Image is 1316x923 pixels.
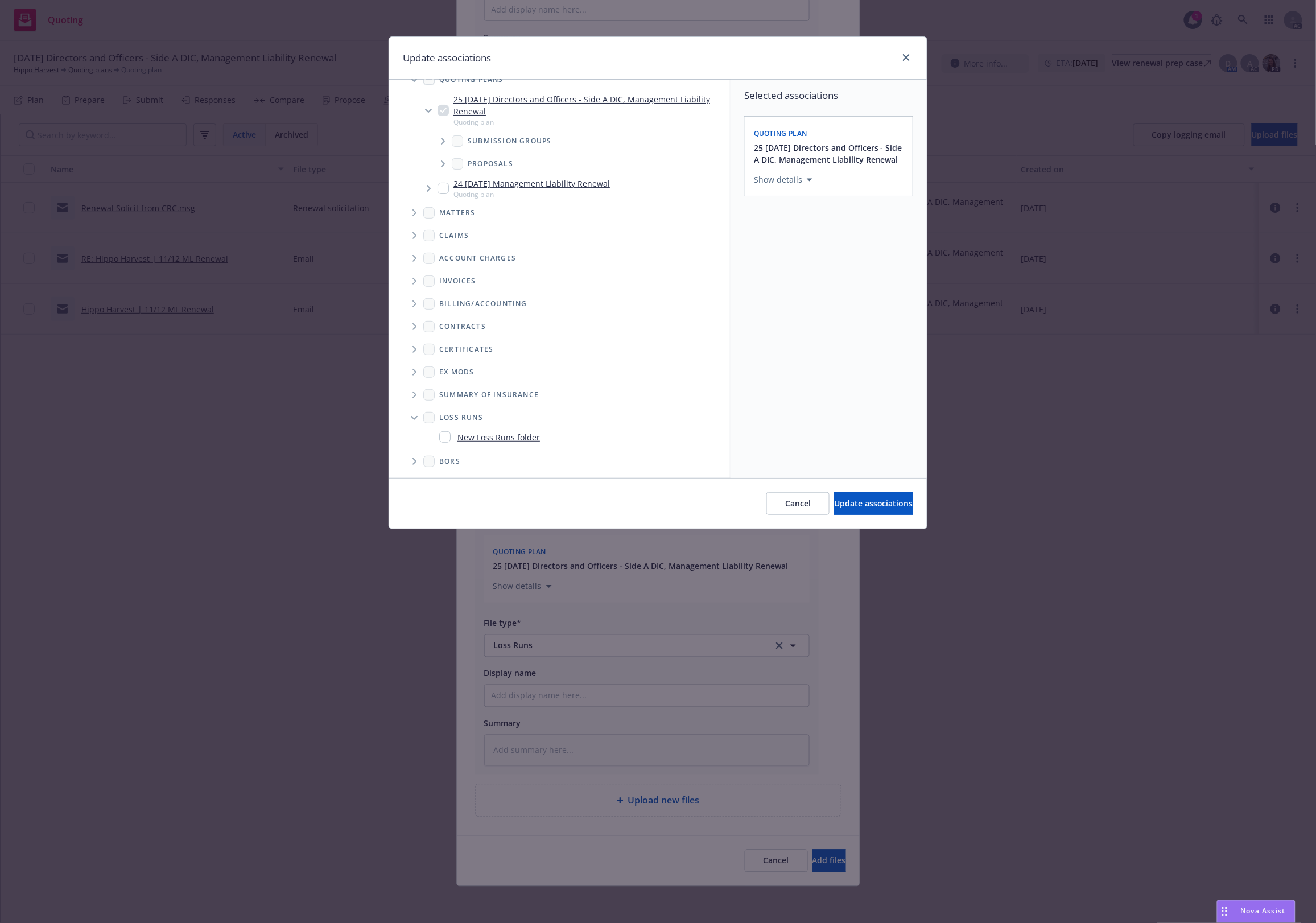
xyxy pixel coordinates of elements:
div: Drag to move [1218,901,1232,922]
span: Nova Assist [1241,906,1286,916]
span: Quoting plan [453,189,610,199]
button: Nova Assist [1217,900,1296,923]
div: Folder Tree Example [389,292,730,473]
span: Contracts [439,323,486,330]
a: 24 [DATE] Management Liability Renewal [453,178,610,189]
span: Cancel [785,498,811,509]
span: Summary of insurance [439,392,539,398]
span: Quoting plans [439,76,504,83]
button: 25 [DATE] Directors and Officers - Side A DIC, Management Liability Renewal [754,142,906,166]
div: Tree Example [389,23,730,292]
button: Show details [749,173,817,187]
span: Invoices [439,278,476,285]
span: Ex Mods [439,369,474,376]
button: Cancel [766,492,830,515]
span: Quoting plan [754,129,807,138]
span: Billing/Accounting [439,300,527,307]
span: Loss Runs [439,414,483,421]
span: Update associations [834,498,913,509]
span: Certificates [439,346,493,353]
button: Update associations [834,492,913,515]
span: Proposals [468,160,513,167]
span: Matters [439,209,475,216]
a: close [900,51,913,64]
span: Submission groups [468,138,551,145]
span: Selected associations [744,89,913,102]
span: Account charges [439,255,516,262]
h1: Update associations [403,51,491,65]
span: BORs [439,458,460,465]
a: New Loss Runs folder [457,431,540,443]
span: Claims [439,232,469,239]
